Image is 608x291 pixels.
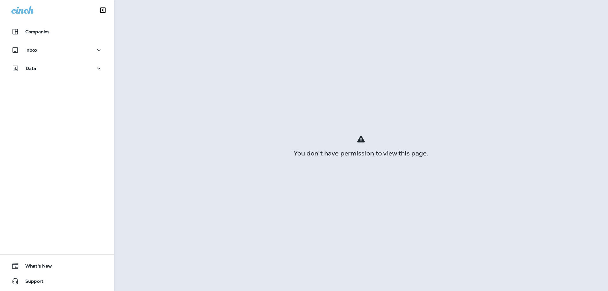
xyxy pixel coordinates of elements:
p: Inbox [25,47,37,53]
button: Collapse Sidebar [94,4,112,16]
div: You don't have permission to view this page. [114,151,608,156]
span: Support [19,279,43,286]
button: Inbox [6,44,108,56]
span: What's New [19,263,52,271]
button: Support [6,275,108,288]
button: What's New [6,260,108,272]
button: Data [6,62,108,75]
p: Data [26,66,36,71]
button: Companies [6,25,108,38]
p: Companies [25,29,49,34]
